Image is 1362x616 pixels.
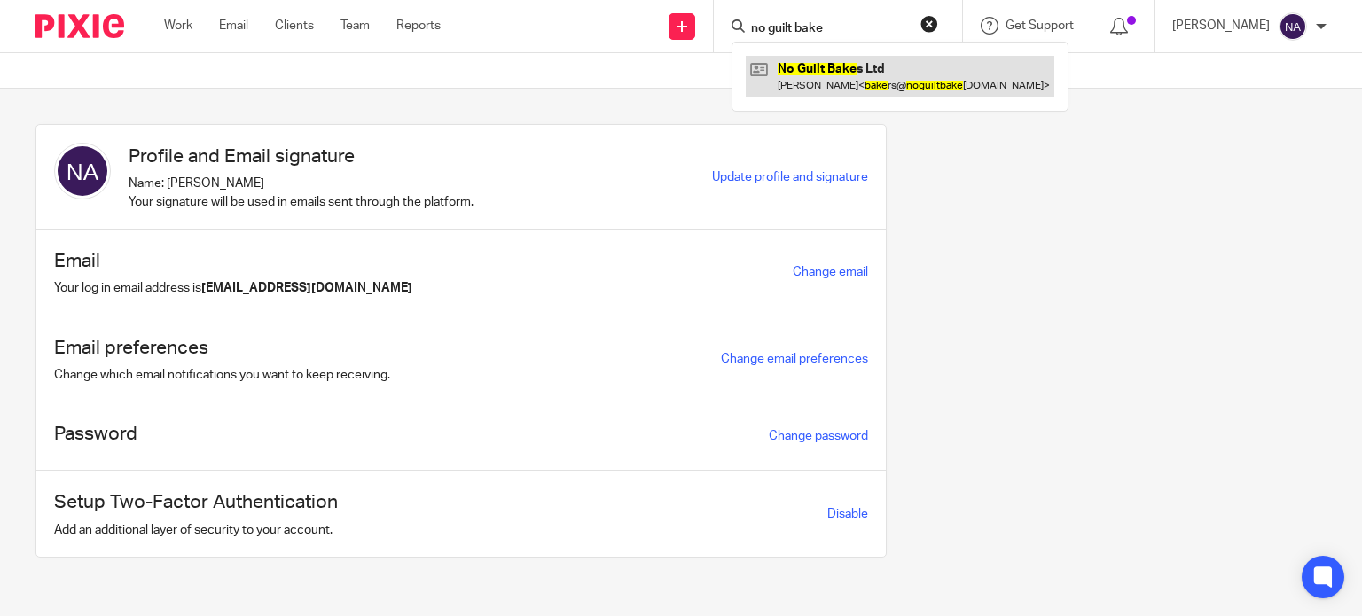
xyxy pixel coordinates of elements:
[275,17,314,35] a: Clients
[749,21,909,37] input: Search
[54,143,111,199] img: svg%3E
[54,521,338,539] p: Add an additional layer of security to your account.
[54,366,390,384] p: Change which email notifications you want to keep receiving.
[340,17,370,35] a: Team
[129,143,474,170] h1: Profile and Email signature
[54,247,412,275] h1: Email
[54,279,412,297] p: Your log in email address is
[827,508,868,520] a: Disable
[920,15,938,33] button: Clear
[219,17,248,35] a: Email
[201,282,412,294] b: [EMAIL_ADDRESS][DOMAIN_NAME]
[129,175,474,211] p: Name: [PERSON_NAME] Your signature will be used in emails sent through the platform.
[712,171,868,183] a: Update profile and signature
[721,353,868,365] a: Change email preferences
[793,266,868,278] a: Change email
[54,420,137,448] h1: Password
[35,14,124,38] img: Pixie
[54,488,338,516] h1: Setup Two-Factor Authentication
[1279,12,1307,41] img: svg%3E
[54,334,390,362] h1: Email preferences
[396,17,441,35] a: Reports
[1172,17,1270,35] p: [PERSON_NAME]
[164,17,192,35] a: Work
[769,430,868,442] a: Change password
[1006,19,1074,32] span: Get Support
